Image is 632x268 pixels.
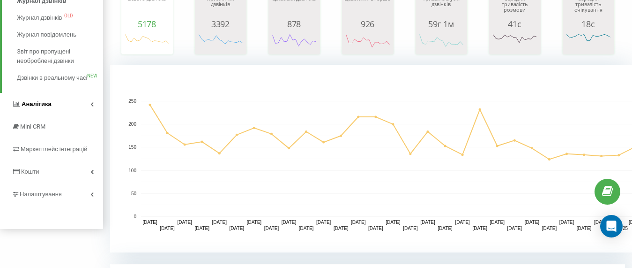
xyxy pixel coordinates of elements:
[177,220,192,225] text: [DATE]
[247,220,262,225] text: [DATE]
[17,43,103,69] a: Звіт про пропущені необроблені дзвінки
[600,215,623,237] div: Open Intercom Messenger
[21,145,88,153] span: Маркетплейс інтеграцій
[21,168,39,175] span: Кошти
[316,220,331,225] text: [DATE]
[344,29,391,57] svg: A chart.
[559,220,574,225] text: [DATE]
[491,29,538,57] svg: A chart.
[507,226,522,231] text: [DATE]
[212,220,227,225] text: [DATE]
[542,226,557,231] text: [DATE]
[565,19,612,29] div: 18с
[491,19,538,29] div: 41с
[386,220,401,225] text: [DATE]
[565,29,612,57] svg: A chart.
[134,214,136,219] text: 0
[351,220,366,225] text: [DATE]
[128,99,136,104] text: 250
[124,19,171,29] div: 5178
[418,19,465,29] div: 59г 1м
[17,13,62,23] span: Журнал дзвінків
[438,226,453,231] text: [DATE]
[403,226,418,231] text: [DATE]
[17,26,103,43] a: Журнал повідомлень
[271,29,318,57] svg: A chart.
[20,123,45,130] span: Mini CRM
[594,220,609,225] text: [DATE]
[17,47,98,66] span: Звіт про пропущені необроблені дзвінки
[160,226,175,231] text: [DATE]
[128,168,136,173] text: 100
[368,226,383,231] text: [DATE]
[282,220,297,225] text: [DATE]
[525,220,540,225] text: [DATE]
[197,29,244,57] svg: A chart.
[22,100,52,107] span: Аналiтика
[128,122,136,127] text: 200
[299,226,314,231] text: [DATE]
[230,226,245,231] text: [DATE]
[20,191,62,198] span: Налаштування
[128,145,136,150] text: 150
[131,191,137,196] text: 50
[334,226,349,231] text: [DATE]
[271,19,318,29] div: 878
[420,220,435,225] text: [DATE]
[418,29,465,57] svg: A chart.
[344,19,391,29] div: 926
[455,220,470,225] text: [DATE]
[577,226,592,231] text: [DATE]
[17,9,103,26] a: Журнал дзвінківOLD
[197,19,244,29] div: 3392
[264,226,279,231] text: [DATE]
[124,29,171,57] svg: A chart.
[17,73,87,83] span: Дзвінки в реальному часі
[17,69,103,86] a: Дзвінки в реальному часіNEW
[194,226,209,231] text: [DATE]
[472,226,487,231] text: [DATE]
[142,220,157,225] text: [DATE]
[17,30,76,39] span: Журнал повідомлень
[490,220,505,225] text: [DATE]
